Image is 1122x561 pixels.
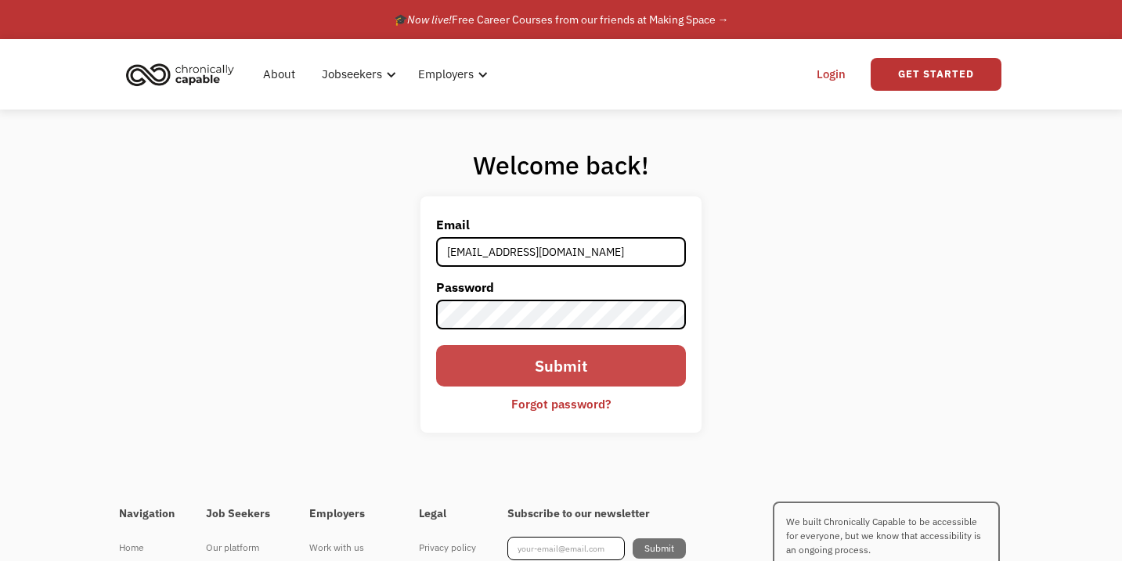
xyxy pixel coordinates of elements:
h4: Job Seekers [206,507,278,521]
a: Privacy policy [419,537,476,559]
a: Login [807,49,855,99]
div: Employers [409,49,492,99]
div: Work with us [309,538,388,557]
input: john@doe.com [436,237,685,267]
div: 🎓 Free Career Courses from our friends at Making Space → [394,10,729,29]
label: Password [436,275,685,300]
a: Forgot password? [500,390,622,417]
div: Jobseekers [312,49,401,99]
div: Home [119,538,175,557]
div: Forgot password? [511,394,611,413]
div: Employers [418,65,474,84]
em: Now live! [407,13,452,27]
label: Email [436,212,685,237]
input: Submit [633,538,686,559]
a: Get Started [871,58,1001,91]
a: About [254,49,305,99]
div: Our platform [206,538,278,557]
a: Home [119,537,175,559]
h4: Legal [419,507,476,521]
input: Submit [436,345,685,387]
h4: Navigation [119,507,175,521]
div: Privacy policy [419,538,476,557]
div: Jobseekers [322,65,382,84]
a: home [121,57,246,92]
a: Our platform [206,537,278,559]
h1: Welcome back! [420,149,701,181]
h4: Employers [309,507,388,521]
input: your-email@email.com [507,537,625,560]
h4: Subscribe to our newsletter [507,507,686,521]
a: Work with us [309,537,388,559]
img: Chronically Capable logo [121,57,239,92]
form: Footer Newsletter [507,537,686,560]
form: Email Form 2 [436,212,685,417]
